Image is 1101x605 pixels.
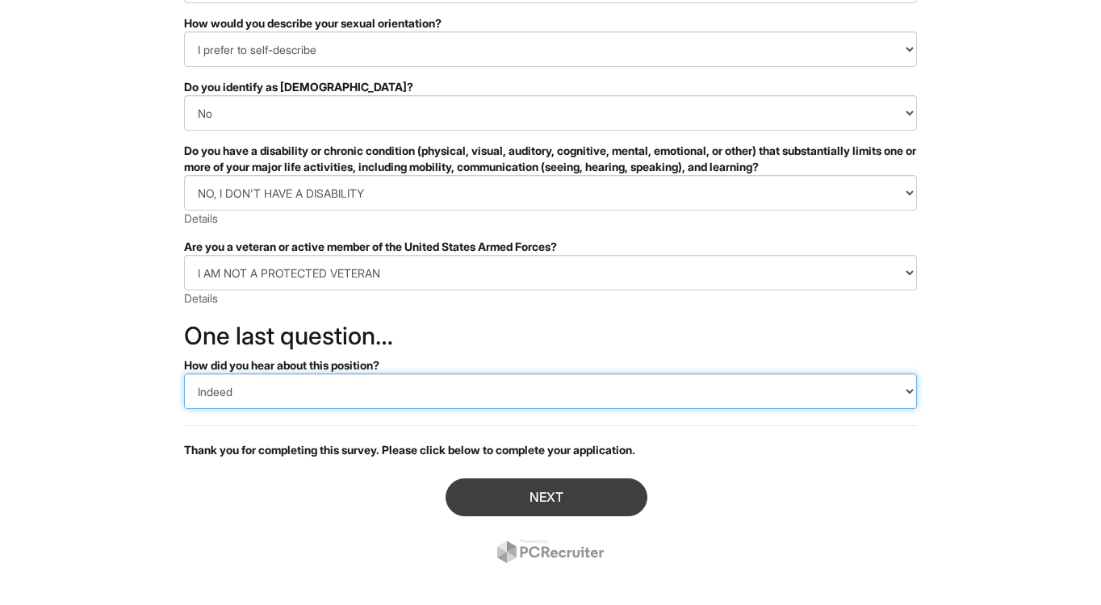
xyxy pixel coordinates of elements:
div: Do you identify as [DEMOGRAPHIC_DATA]? [184,79,917,95]
button: Next [446,478,647,516]
select: Do you identify as transgender? [184,95,917,131]
p: Thank you for completing this survey. Please click below to complete your application. [184,442,917,458]
select: How would you describe your sexual orientation? [184,31,917,67]
select: Do you have a disability or chronic condition (physical, visual, auditory, cognitive, mental, emo... [184,175,917,211]
a: Details [184,291,218,305]
div: Are you a veteran or active member of the United States Armed Forces? [184,239,917,255]
div: How would you describe your sexual orientation? [184,15,917,31]
a: Details [184,211,218,225]
h2: One last question… [184,323,917,349]
select: Are you a veteran or active member of the United States Armed Forces? [184,255,917,290]
select: How did you hear about this position? [184,373,917,409]
div: Do you have a disability or chronic condition (physical, visual, auditory, cognitive, mental, emo... [184,143,917,175]
div: How did you hear about this position? [184,357,917,373]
